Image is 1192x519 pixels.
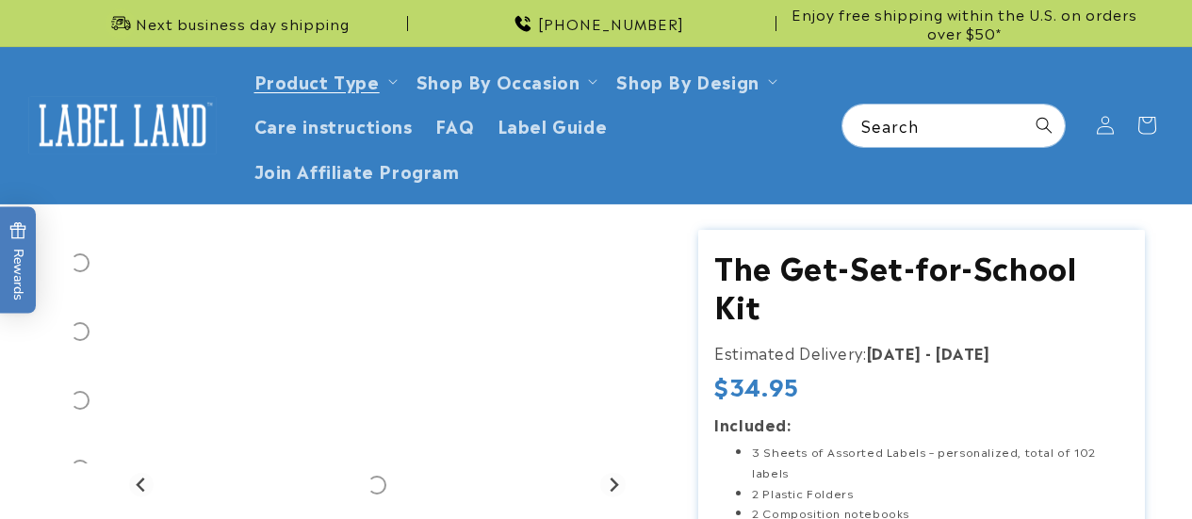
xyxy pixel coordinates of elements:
span: Care instructions [254,114,413,136]
span: $34.95 [714,371,799,400]
div: Go to slide 3 [47,230,113,296]
strong: Included: [714,413,791,435]
a: Shop By Design [616,68,759,93]
summary: Shop By Design [605,58,784,103]
span: FAQ [435,114,475,136]
h1: The Get-Set-for-School Kit [714,247,1128,325]
a: Care instructions [243,103,424,147]
div: Go to slide 5 [47,367,113,433]
a: Join Affiliate Program [243,148,471,192]
button: Next slide [600,472,626,497]
span: Label Guide [498,114,608,136]
strong: - [925,341,932,364]
li: 3 Sheets of Assorted Labels – personalized, total of 102 labels [752,442,1128,482]
button: Search [1023,105,1065,146]
span: Rewards [9,221,27,300]
span: Next business day shipping [136,14,350,33]
span: Enjoy free shipping within the U.S. on orders over $50* [784,5,1145,41]
a: FAQ [424,103,486,147]
span: Join Affiliate Program [254,159,460,181]
a: Product Type [254,68,380,93]
span: [PHONE_NUMBER] [538,14,684,33]
strong: [DATE] [936,341,990,364]
span: Shop By Occasion [416,70,580,91]
li: 2 Plastic Folders [752,483,1128,504]
div: Go to slide 6 [47,436,113,502]
img: Label Land [28,96,217,154]
strong: [DATE] [867,341,922,364]
summary: Product Type [243,58,405,103]
p: Estimated Delivery: [714,339,1128,366]
a: Label Guide [486,103,619,147]
a: Label Land [22,89,224,161]
div: Go to slide 4 [47,299,113,365]
summary: Shop By Occasion [405,58,606,103]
